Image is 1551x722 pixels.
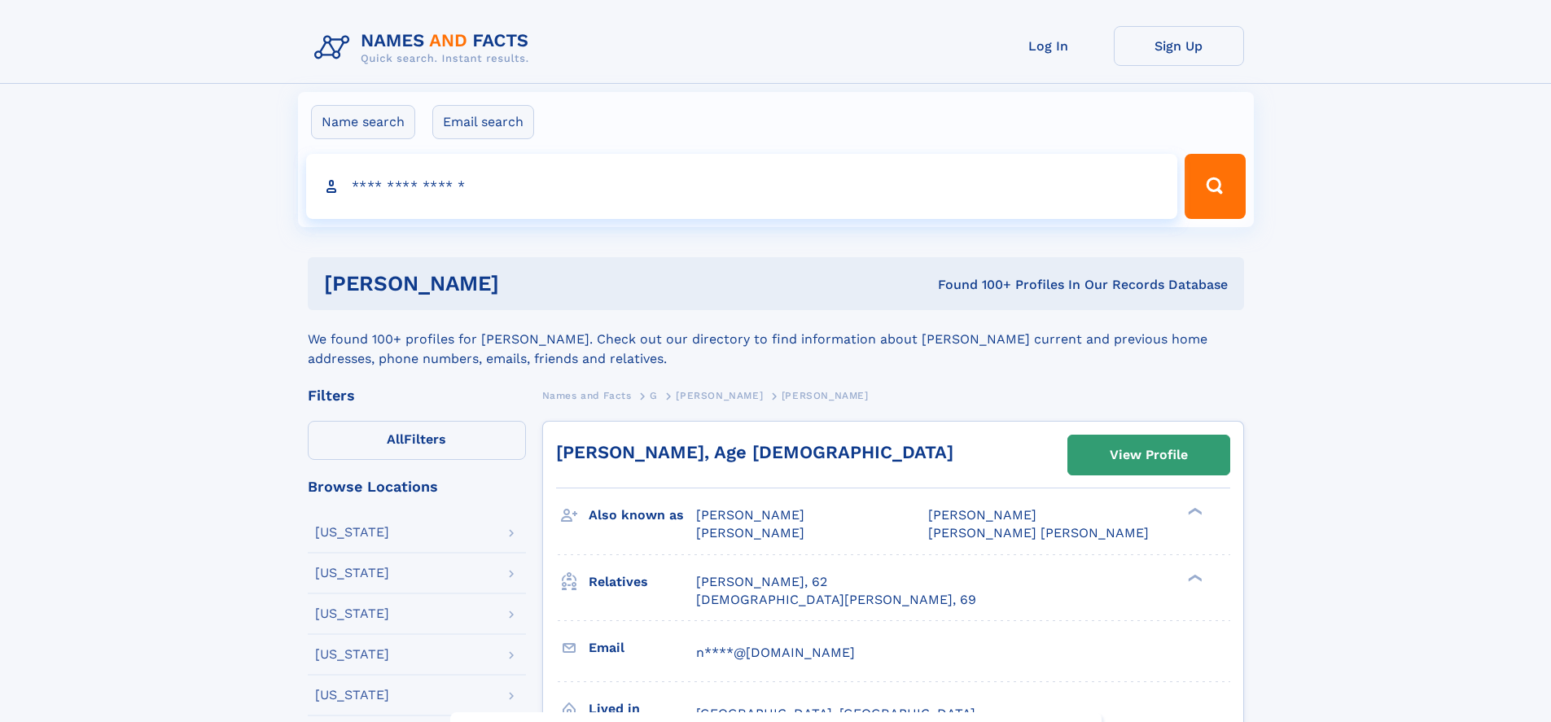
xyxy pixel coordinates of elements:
a: [DEMOGRAPHIC_DATA][PERSON_NAME], 69 [696,591,976,609]
span: [PERSON_NAME] [676,390,763,401]
a: [PERSON_NAME] [676,385,763,405]
a: Log In [984,26,1114,66]
a: G [650,385,658,405]
div: [US_STATE] [315,607,389,620]
div: Filters [308,388,526,403]
div: Browse Locations [308,479,526,494]
span: [PERSON_NAME] [696,525,804,540]
label: Email search [432,105,534,139]
label: Name search [311,105,415,139]
div: [US_STATE] [315,648,389,661]
div: [US_STATE] [315,689,389,702]
h3: Also known as [589,501,696,529]
a: [PERSON_NAME], 62 [696,573,827,591]
div: [US_STATE] [315,567,389,580]
div: [US_STATE] [315,526,389,539]
a: Sign Up [1114,26,1244,66]
span: [PERSON_NAME] [928,507,1036,523]
h1: [PERSON_NAME] [324,273,719,294]
div: View Profile [1110,436,1188,474]
a: Names and Facts [542,385,632,405]
div: Found 100+ Profiles In Our Records Database [718,276,1228,294]
span: G [650,390,658,401]
input: search input [306,154,1178,219]
a: [PERSON_NAME], Age [DEMOGRAPHIC_DATA] [556,442,953,462]
button: Search Button [1185,154,1245,219]
div: ❯ [1184,572,1203,583]
h3: Email [589,634,696,662]
span: All [387,431,404,447]
img: Logo Names and Facts [308,26,542,70]
h3: Relatives [589,568,696,596]
span: [PERSON_NAME] [696,507,804,523]
div: ❯ [1184,506,1203,517]
span: [PERSON_NAME] [PERSON_NAME] [928,525,1149,540]
div: We found 100+ profiles for [PERSON_NAME]. Check out our directory to find information about [PERS... [308,310,1244,369]
label: Filters [308,421,526,460]
span: [GEOGRAPHIC_DATA], [GEOGRAPHIC_DATA] [696,706,975,721]
a: View Profile [1068,435,1229,475]
span: [PERSON_NAME] [782,390,869,401]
